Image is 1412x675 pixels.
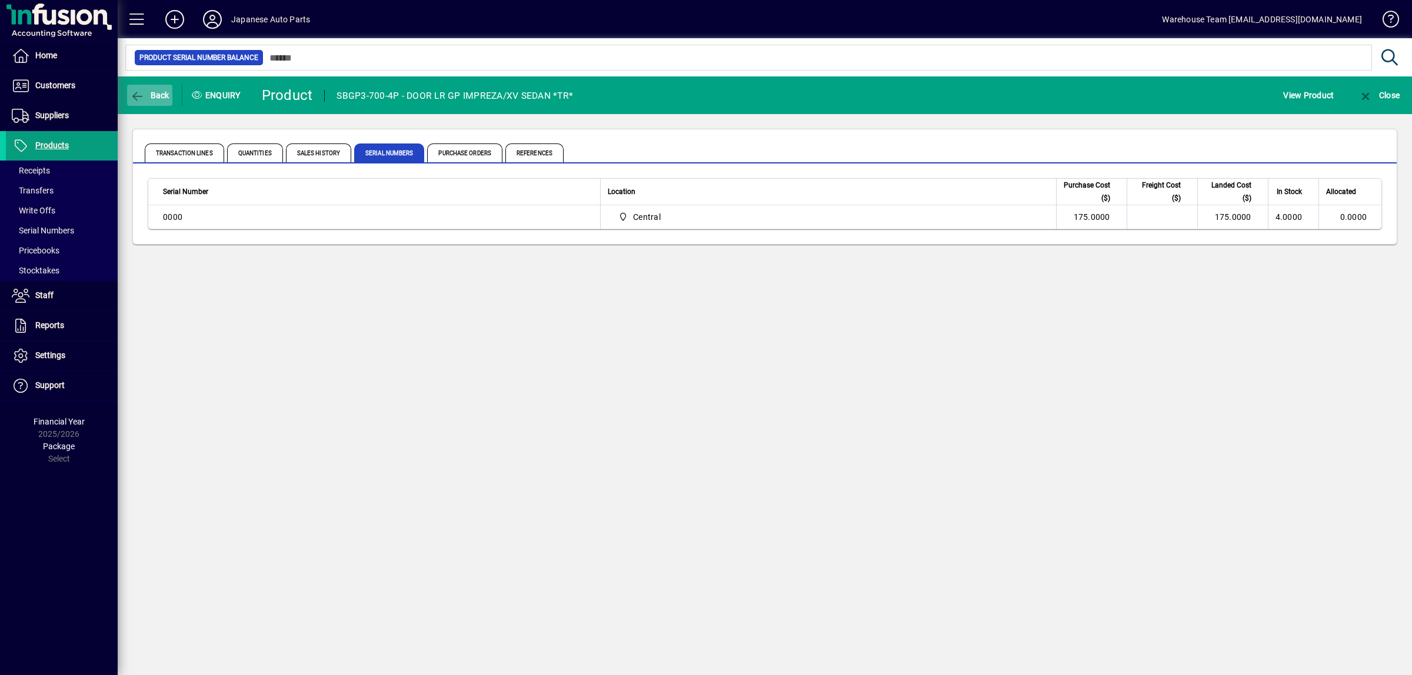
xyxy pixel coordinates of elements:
a: Support [6,371,118,400]
span: Location [608,185,635,198]
span: Financial Year [34,417,85,426]
span: Central [614,210,1043,224]
div: SBGP3-700-4P - DOOR LR GP IMPREZA/XV SEDAN *TR* [337,86,573,105]
div: Enquiry [182,86,253,105]
div: Allocated [1326,185,1367,198]
div: Purchase Cost ($) [1064,179,1121,205]
a: Stocktakes [6,260,118,280]
a: Staff [6,281,118,310]
span: Product Serial Number Balance [139,52,258,64]
button: Profile [194,9,231,30]
span: Staff [35,290,54,300]
app-page-header-button: Back [118,85,182,106]
span: Quantities [227,143,283,162]
td: 4.0000 [1268,205,1319,229]
button: Close [1356,85,1403,106]
span: Write Offs [12,206,55,215]
span: Transfers [12,186,54,195]
td: 175.0000 [1197,205,1268,229]
a: Transfers [6,181,118,201]
span: Products [35,141,69,150]
span: Suppliers [35,111,69,120]
span: Purchase Cost ($) [1064,179,1110,205]
div: Warehouse Team [EMAIL_ADDRESS][DOMAIN_NAME] [1162,10,1362,29]
a: Reports [6,311,118,340]
span: Customers [35,81,75,90]
a: Settings [6,341,118,370]
a: Receipts [6,161,118,181]
span: Support [35,380,65,390]
div: Freight Cost ($) [1134,179,1191,205]
span: Settings [35,350,65,360]
a: Write Offs [6,201,118,220]
td: 0000 [148,205,600,229]
span: Reports [35,320,64,330]
span: Package [43,442,75,451]
span: View Product [1283,86,1334,105]
span: Serial Numbers [354,143,424,162]
span: Serial Numbers [12,226,74,235]
button: Back [127,85,172,106]
span: References [505,143,564,162]
span: Receipts [12,166,50,175]
span: Transaction Lines [145,143,224,162]
a: Suppliers [6,101,118,131]
span: Stocktakes [12,266,59,275]
span: Back [130,91,169,100]
span: Serial Number [163,185,208,198]
div: Product [262,86,313,105]
button: Add [156,9,194,30]
span: Central [633,211,661,223]
div: Japanese Auto Parts [231,10,310,29]
div: In Stock [1276,185,1313,198]
span: Purchase Orders [427,143,502,162]
a: Serial Numbers [6,220,118,240]
app-page-header-button: Close enquiry [1346,85,1412,106]
a: Home [6,41,118,71]
span: Landed Cost ($) [1205,179,1251,205]
a: Customers [6,71,118,101]
div: Serial Number [163,185,593,198]
td: 0.0000 [1318,205,1381,229]
span: Allocated [1326,185,1356,198]
span: Sales History [286,143,351,162]
span: Freight Cost ($) [1134,179,1181,205]
a: Pricebooks [6,240,118,260]
button: View Product [1280,85,1337,106]
span: Pricebooks [12,246,59,255]
a: Knowledge Base [1374,2,1397,41]
span: Home [35,51,57,60]
div: Landed Cost ($) [1205,179,1262,205]
td: 175.0000 [1056,205,1127,229]
div: Location [608,185,1049,198]
span: Close [1358,91,1400,100]
span: In Stock [1277,185,1302,198]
